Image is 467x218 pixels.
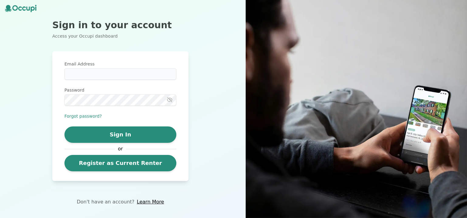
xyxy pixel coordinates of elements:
label: Password [64,87,176,93]
a: Learn More [137,198,164,206]
p: Don't have an account? [77,198,134,206]
p: Access your Occupi dashboard [52,33,189,39]
button: Sign In [64,126,176,143]
span: or [115,145,126,153]
button: Forgot password? [64,113,102,119]
label: Email Address [64,61,176,67]
a: Register as Current Renter [64,155,176,171]
h2: Sign in to your account [52,20,189,31]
